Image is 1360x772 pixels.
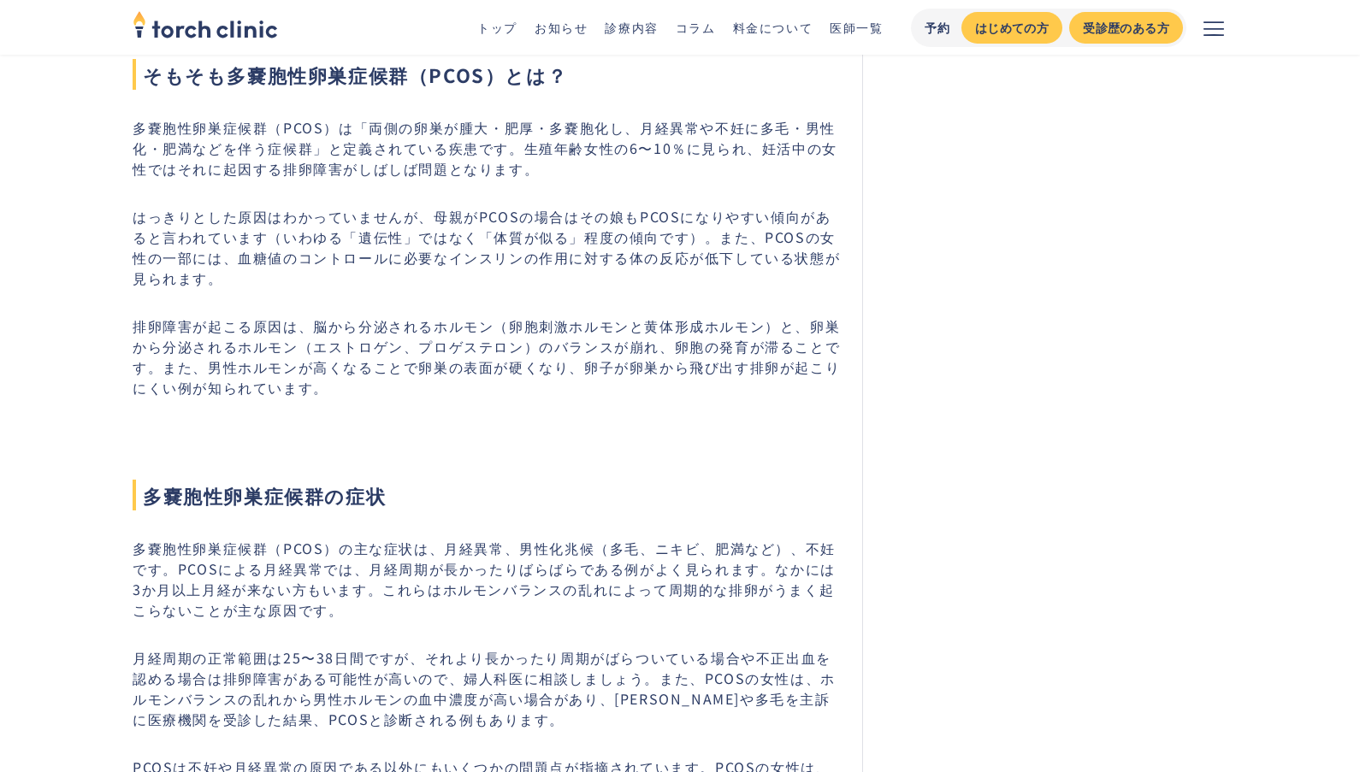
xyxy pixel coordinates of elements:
p: はっきりとした原因はわかっていませんが、母親がPCOSの場合はその娘もPCOSになりやすい傾向があると言われています（いわゆる「遺伝性」ではなく「体質が似る」程度の傾向です）。また、PCOSの女... [133,206,842,288]
p: 多嚢胞性卵巣症候群（PCOS）は「両側の卵巣が腫大・肥厚・多嚢胞化し、月経異常や不妊に多毛・男性化・肥満などを伴う症候群」と定義されている疾患です。生殖年齢女性の6〜10％に見られ、妊活中の女性... [133,117,842,179]
a: トップ [477,19,517,36]
a: 医師一覧 [830,19,883,36]
a: home [133,12,278,43]
div: はじめての方 [975,19,1049,37]
a: はじめての方 [961,12,1062,44]
span: 多嚢胞性卵巣症候群の症状 [133,480,842,510]
a: お知らせ [535,19,588,36]
a: 診療内容 [605,19,658,36]
p: 月経周期の正常範囲は25〜38日間ですが、それより長かったり周期がばらついている場合や不正出血を認める場合は排卵障害がある可能性が高いので、婦人科医に相談しましょう。また、PCOSの女性は、ホル... [133,647,842,729]
div: 受診歴のある方 [1083,19,1169,37]
p: 多嚢胞性卵巣症候群（PCOS）の主な症状は、月経異常、男性化兆候（多毛、ニキビ、肥満など）、不妊です。PCOSによる月経異常では、月経周期が長かったりばらばらである例がよく見られます。なかには3... [133,538,842,620]
span: そもそも多嚢胞性卵巣症候群（PCOS）とは？ [133,59,842,90]
a: 料金について [733,19,813,36]
p: 排卵障害が起こる原因は、脳から分泌されるホルモン（卵胞刺激ホルモンと黄体形成ホルモン）と、卵巣から分泌されるホルモン（エストロゲン、プロゲステロン）のバランスが崩れ、卵胞の発育が滞ることです。ま... [133,315,842,398]
img: torch clinic [133,5,278,43]
a: コラム [676,19,716,36]
div: 予約 [925,19,951,37]
a: 受診歴のある方 [1069,12,1183,44]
